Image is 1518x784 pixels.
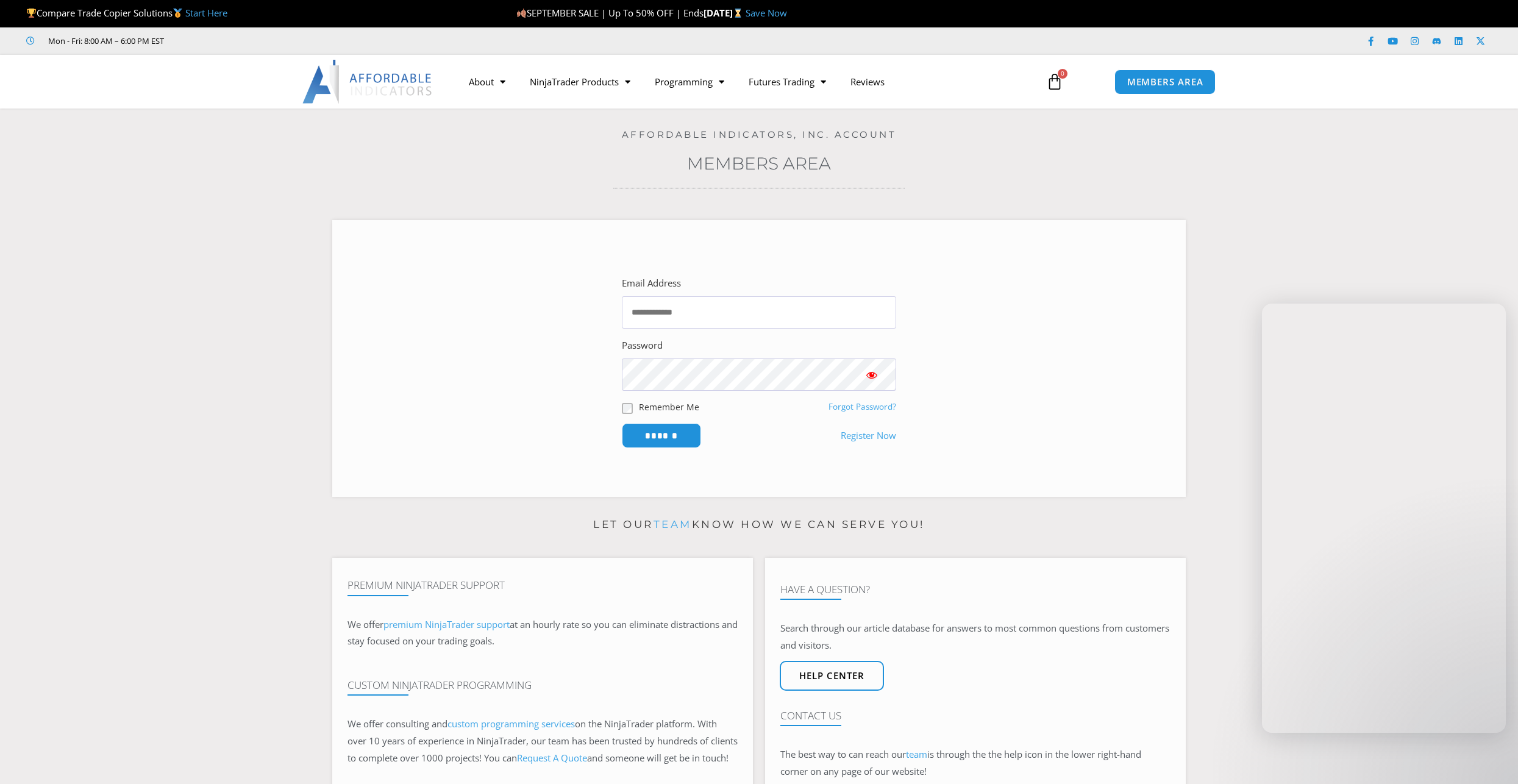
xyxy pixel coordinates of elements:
[780,620,1171,654] p: Search through our article database for answers to most common questions from customers and visit...
[687,153,831,174] a: Members Area
[383,618,510,630] a: premium NinjaTrader support
[45,34,164,48] span: Mon - Fri: 8:00 AM – 6:00 PM EST
[1477,743,1506,772] iframe: Intercom live chat
[780,583,1171,596] h4: Have A Question?
[26,7,227,19] span: Compare Trade Copier Solutions
[332,515,1186,535] p: Let our know how we can serve you!
[347,718,738,764] span: on the NinjaTrader platform. With over 10 years of experience in NinjaTrader, our team has been t...
[517,9,526,18] img: 🍂
[654,518,692,530] a: team
[347,618,738,647] span: at an hourly rate so you can eliminate distractions and stay focused on your trading goals.
[622,337,663,354] label: Password
[780,710,1171,722] h4: Contact Us
[847,358,896,391] button: Show password
[518,68,643,96] a: NinjaTrader Products
[643,68,736,96] a: Programming
[347,579,738,591] h4: Premium NinjaTrader Support
[27,9,36,18] img: 🏆
[1262,304,1506,733] iframe: Intercom live chat
[746,7,787,19] a: Save Now
[736,68,838,96] a: Futures Trading
[347,718,575,730] span: We offer consulting and
[347,618,383,630] span: We offer
[181,35,364,47] iframe: Customer reviews powered by Trustpilot
[622,275,681,292] label: Email Address
[173,9,182,18] img: 🥇
[457,68,518,96] a: About
[517,752,587,764] a: Request A Quote
[828,401,896,412] a: Forgot Password?
[1127,77,1203,87] span: MEMBERS AREA
[347,679,738,691] h4: Custom NinjaTrader Programming
[185,7,227,19] a: Start Here
[516,7,704,19] span: SEPTEMBER SALE | Up To 50% OFF | Ends
[780,661,884,691] a: Help center
[447,718,575,730] a: custom programming services
[302,60,433,104] img: LogoAI | Affordable Indicators – NinjaTrader
[622,129,897,140] a: Affordable Indicators, Inc. Account
[906,748,927,760] a: team
[799,671,864,680] span: Help center
[1028,64,1081,99] a: 0
[1058,69,1067,79] span: 0
[733,9,743,18] img: ⌛
[838,68,897,96] a: Reviews
[1114,69,1216,94] a: MEMBERS AREA
[639,401,699,413] label: Remember Me
[457,68,1032,96] nav: Menu
[704,7,746,19] strong: [DATE]
[780,746,1171,780] p: The best way to can reach our is through the the help icon in the lower right-hand corner on any ...
[841,427,896,444] a: Register Now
